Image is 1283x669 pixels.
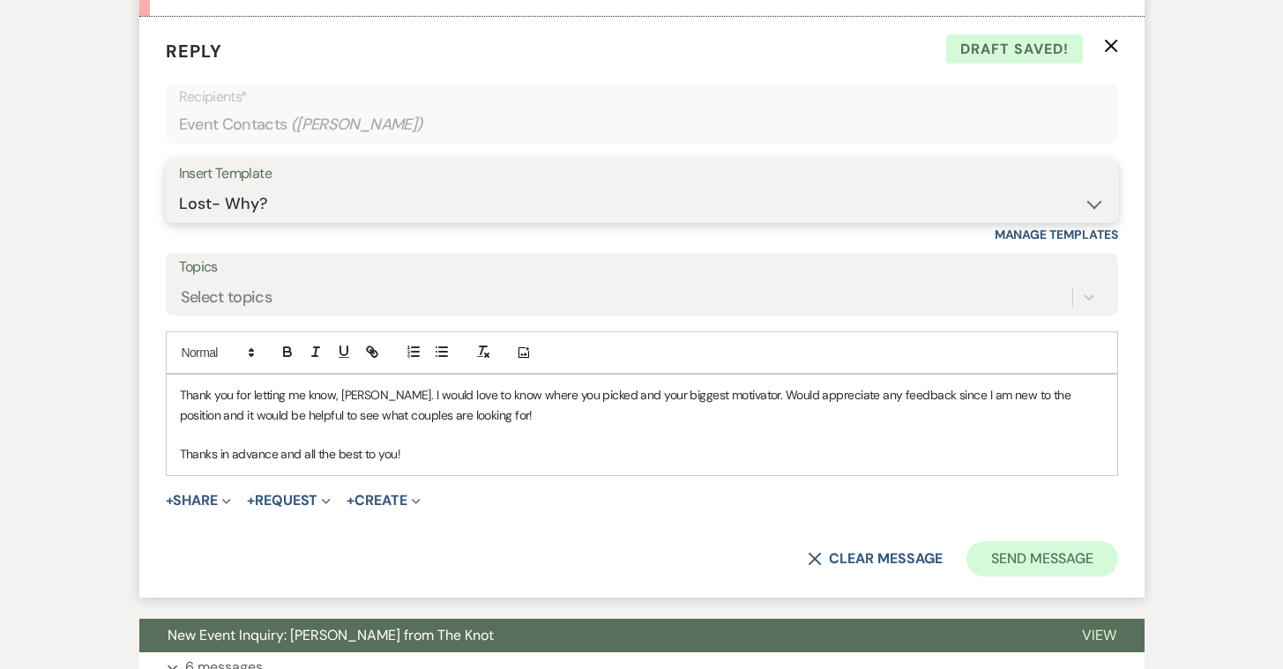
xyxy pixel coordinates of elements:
[1054,619,1145,652] button: View
[180,385,1104,425] p: Thank you for letting me know, [PERSON_NAME]. I would love to know where you picked and your bigg...
[168,626,494,644] span: New Event Inquiry: [PERSON_NAME] from The Knot
[166,494,232,508] button: Share
[166,494,174,508] span: +
[166,40,222,63] span: Reply
[995,227,1118,242] a: Manage Templates
[347,494,420,508] button: Create
[180,444,1104,464] p: Thanks in advance and all the best to you!
[347,494,354,508] span: +
[247,494,255,508] span: +
[946,34,1083,64] span: Draft saved!
[179,85,1105,108] p: Recipients*
[1082,626,1116,644] span: View
[179,255,1105,280] label: Topics
[181,286,272,309] div: Select topics
[179,161,1105,187] div: Insert Template
[966,541,1117,576] button: Send Message
[139,619,1054,652] button: New Event Inquiry: [PERSON_NAME] from The Knot
[291,113,423,137] span: ( [PERSON_NAME] )
[808,552,942,566] button: Clear message
[247,494,331,508] button: Request
[179,108,1105,142] div: Event Contacts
